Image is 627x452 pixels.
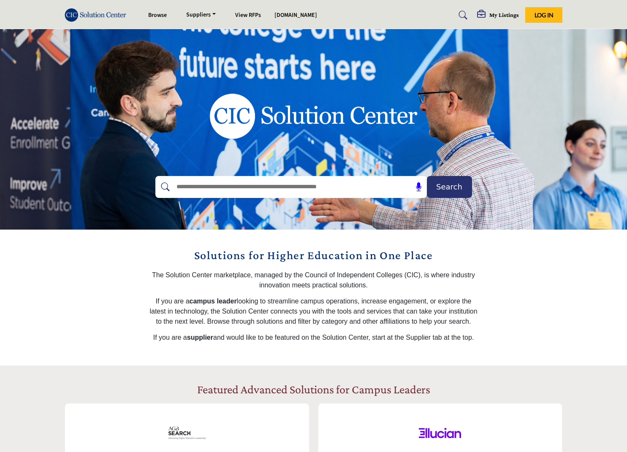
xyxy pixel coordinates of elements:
[427,176,472,198] button: Search
[235,11,261,19] a: View RFPs
[525,7,562,23] button: Log In
[181,61,447,171] img: image
[489,11,519,19] h5: My Listings
[153,334,474,341] span: If you are a and would like to be featured on the Solution Center, start at the Supplier tab at t...
[149,298,477,325] span: If you are a looking to streamline campus operations, increase engagement, or explore the latest ...
[535,11,554,19] span: Log In
[436,181,462,192] span: Search
[152,271,475,289] span: The Solution Center marketplace, managed by the Council of Independent Colleges (CIC), is where i...
[187,334,213,341] strong: supplier
[197,382,430,397] h2: Featured Advanced Solutions for Campus Leaders
[451,8,473,22] a: Search
[180,9,222,21] a: Suppliers
[65,8,130,22] img: Site Logo
[190,298,237,305] strong: campus leader
[477,10,519,20] div: My Listings
[149,246,478,264] h2: Solutions for Higher Education in One Place
[148,11,167,19] a: Browse
[274,11,317,19] a: [DOMAIN_NAME]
